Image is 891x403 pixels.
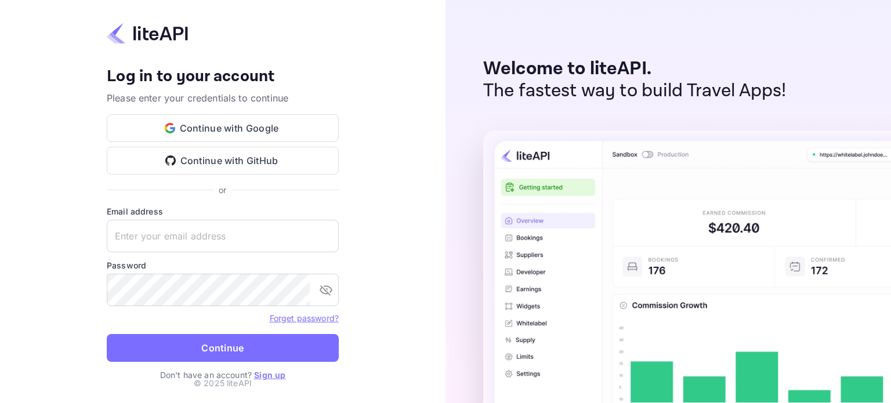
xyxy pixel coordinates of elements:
[107,334,339,362] button: Continue
[107,220,339,252] input: Enter your email address
[254,370,285,380] a: Sign up
[194,377,252,389] p: © 2025 liteAPI
[107,205,339,217] label: Email address
[483,58,787,80] p: Welcome to liteAPI.
[107,259,339,271] label: Password
[107,369,339,381] p: Don't have an account?
[270,313,339,323] a: Forget password?
[483,80,787,102] p: The fastest way to build Travel Apps!
[107,114,339,142] button: Continue with Google
[107,22,188,45] img: liteapi
[219,184,226,196] p: or
[314,278,338,302] button: toggle password visibility
[107,67,339,87] h4: Log in to your account
[107,147,339,175] button: Continue with GitHub
[270,312,339,324] a: Forget password?
[107,91,339,105] p: Please enter your credentials to continue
